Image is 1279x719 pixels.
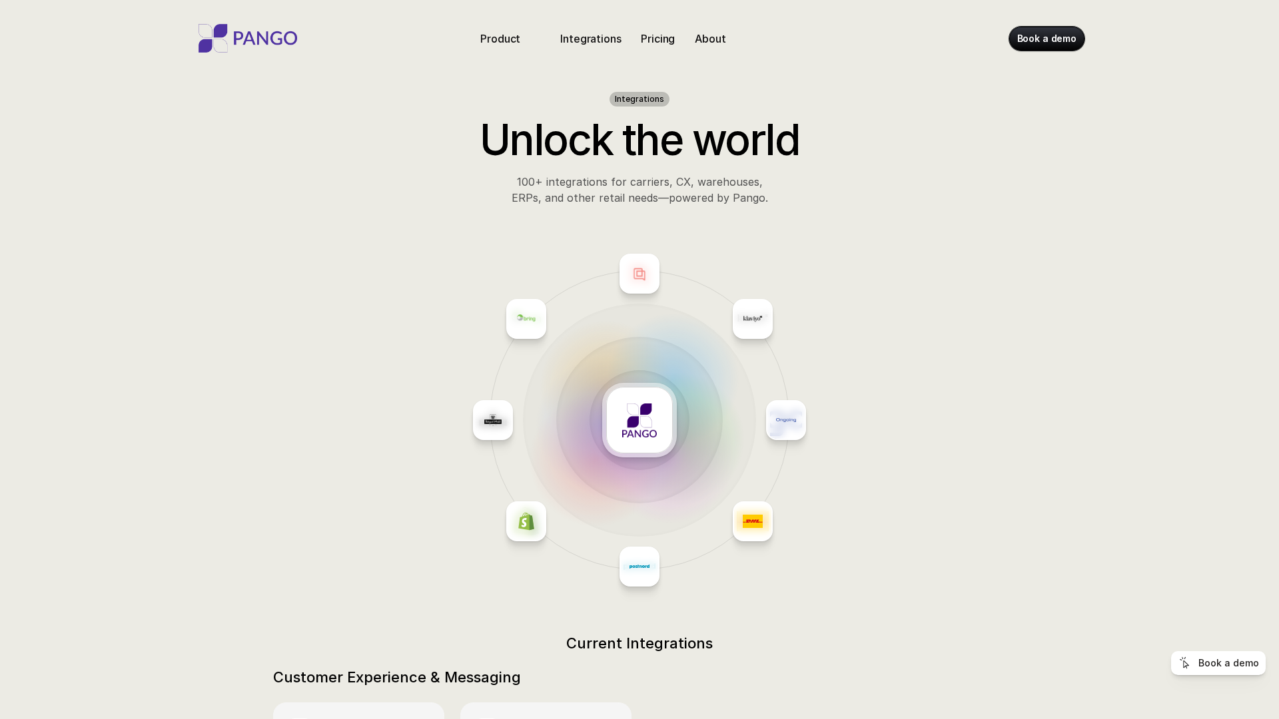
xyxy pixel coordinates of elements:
img: Placeholder logo [776,410,796,430]
h2: Customer Experience & Messaging [273,668,521,686]
img: Placeholder logo [743,511,763,531]
img: Placeholder logo [630,557,649,577]
p: Book a demo [1198,658,1259,669]
p: Book a demo [1017,32,1076,45]
img: Placeholder logo [516,309,536,329]
a: Book a demo [1171,651,1266,675]
h2: Unlock the world [390,115,889,166]
p: 100+ integrations for carriers, CX, warehouses, ERPs, and other retail needs—powered by Pango. [390,174,889,206]
p: Product [480,31,520,47]
a: Book a demo [1009,27,1084,51]
img: Placeholder logo [483,410,503,430]
img: Placeholder logo [743,309,763,329]
p: About [695,31,725,47]
h1: Integrations [615,95,664,104]
img: Placeholder logo [622,403,657,437]
a: Integrations [555,28,626,49]
a: About [689,28,731,49]
p: Pricing [641,31,675,47]
h2: Current Integrations [273,634,1006,652]
img: Placeholder logo [516,511,536,531]
a: Pricing [636,28,680,49]
img: Placeholder logo [630,264,649,284]
p: Integrations [560,31,621,47]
